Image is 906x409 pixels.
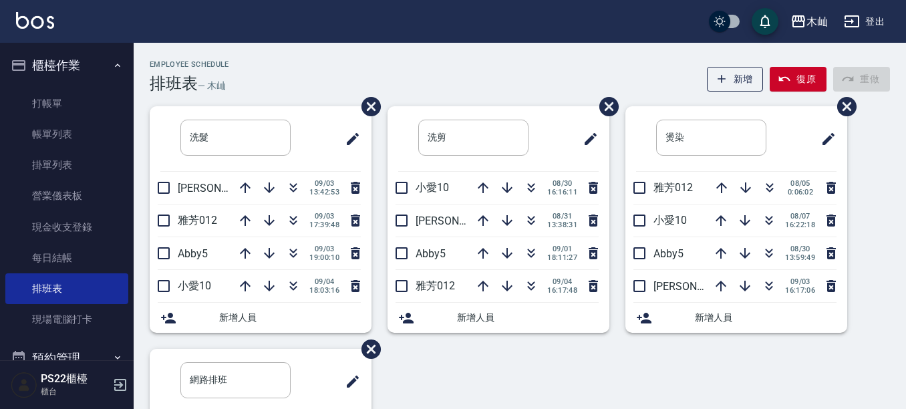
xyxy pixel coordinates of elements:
[178,214,217,227] span: 雅芳012
[5,243,128,273] a: 每日結帳
[770,67,826,92] button: 復原
[625,303,847,333] div: 新增人員
[150,74,198,93] h3: 排班表
[5,212,128,243] a: 現金收支登錄
[812,123,837,155] span: 修改班表的標題
[547,286,577,295] span: 16:17:48
[547,212,577,221] span: 08/31
[785,253,815,262] span: 13:59:49
[653,247,684,260] span: Abby5
[416,247,446,260] span: Abby5
[5,88,128,119] a: 打帳單
[547,179,577,188] span: 08/30
[5,273,128,304] a: 排班表
[653,181,693,194] span: 雅芳012
[180,362,291,398] input: 排版標題
[457,311,599,325] span: 新增人員
[5,48,128,83] button: 櫃檯作業
[180,120,291,156] input: 排版標題
[5,341,128,376] button: 預約管理
[827,87,859,126] span: 刪除班表
[656,120,766,156] input: 排版標題
[5,150,128,180] a: 掛單列表
[41,372,109,386] h5: PS22櫃檯
[351,329,383,369] span: 刪除班表
[309,245,339,253] span: 09/03
[309,188,339,196] span: 13:42:53
[785,245,815,253] span: 08/30
[707,67,764,92] button: 新增
[785,212,815,221] span: 08/07
[309,253,339,262] span: 19:00:10
[309,221,339,229] span: 17:39:48
[575,123,599,155] span: 修改班表的標題
[653,280,740,293] span: [PERSON_NAME]7
[41,386,109,398] p: 櫃台
[150,60,229,69] h2: Employee Schedule
[388,303,609,333] div: 新增人員
[752,8,778,35] button: save
[178,182,264,194] span: [PERSON_NAME]7
[547,253,577,262] span: 18:11:27
[589,87,621,126] span: 刪除班表
[337,123,361,155] span: 修改班表的標題
[547,245,577,253] span: 09/01
[309,277,339,286] span: 09/04
[198,79,226,93] h6: — 木屾
[547,277,577,286] span: 09/04
[219,311,361,325] span: 新增人員
[839,9,890,34] button: 登出
[785,286,815,295] span: 16:17:06
[5,304,128,335] a: 現場電腦打卡
[785,277,815,286] span: 09/03
[309,212,339,221] span: 09/03
[416,215,502,227] span: [PERSON_NAME]7
[351,87,383,126] span: 刪除班表
[5,180,128,211] a: 營業儀表板
[5,119,128,150] a: 帳單列表
[786,188,815,196] span: 0:06:02
[178,247,208,260] span: Abby5
[16,12,54,29] img: Logo
[547,221,577,229] span: 13:38:31
[150,303,371,333] div: 新增人員
[11,372,37,398] img: Person
[806,13,828,30] div: 木屾
[695,311,837,325] span: 新增人員
[786,179,815,188] span: 08/05
[785,221,815,229] span: 16:22:18
[337,366,361,398] span: 修改班表的標題
[785,8,833,35] button: 木屾
[309,179,339,188] span: 09/03
[416,181,449,194] span: 小愛10
[653,214,687,227] span: 小愛10
[309,286,339,295] span: 18:03:16
[178,279,211,292] span: 小愛10
[547,188,577,196] span: 16:16:11
[416,279,455,292] span: 雅芳012
[418,120,528,156] input: 排版標題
